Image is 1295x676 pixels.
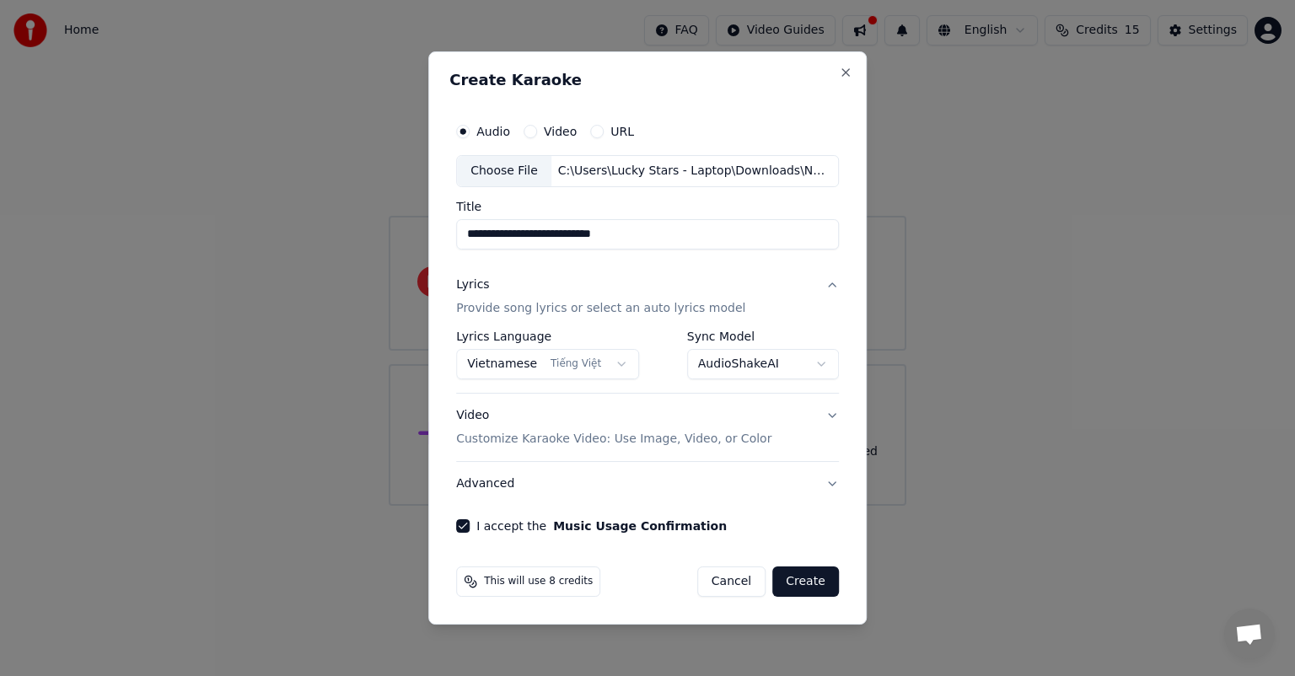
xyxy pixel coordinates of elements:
[456,431,771,448] p: Customize Karaoke Video: Use Image, Video, or Color
[476,520,727,532] label: I accept the
[544,126,577,137] label: Video
[456,394,839,461] button: VideoCustomize Karaoke Video: Use Image, Video, or Color
[687,330,839,342] label: Sync Model
[456,201,839,212] label: Title
[476,126,510,137] label: Audio
[610,126,634,137] label: URL
[772,566,839,597] button: Create
[484,575,593,588] span: This will use 8 credits
[456,330,839,393] div: LyricsProvide song lyrics or select an auto lyrics model
[456,276,489,293] div: Lyrics
[551,163,838,180] div: C:\Users\Lucky Stars - Laptop\Downloads\Nhà [PERSON_NAME] Hồn (Cover) (1).wav
[456,462,839,506] button: Advanced
[697,566,766,597] button: Cancel
[456,263,839,330] button: LyricsProvide song lyrics or select an auto lyrics model
[456,300,745,317] p: Provide song lyrics or select an auto lyrics model
[456,407,771,448] div: Video
[457,156,551,186] div: Choose File
[456,330,639,342] label: Lyrics Language
[553,520,727,532] button: I accept the
[449,72,846,88] h2: Create Karaoke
